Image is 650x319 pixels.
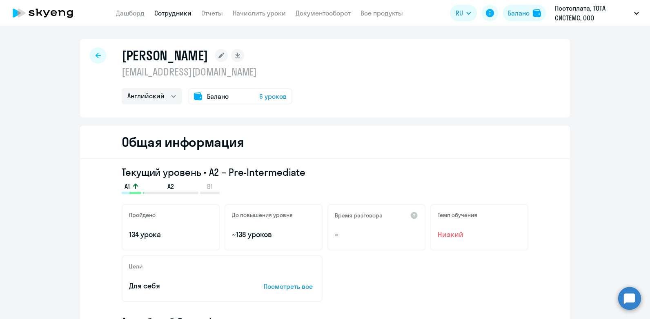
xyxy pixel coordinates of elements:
[233,9,286,17] a: Начислить уроки
[122,166,528,179] h3: Текущий уровень • A2 – Pre-Intermediate
[438,229,521,240] span: Низкий
[555,3,631,23] p: Постоплата, ТОТА СИСТЕМС, ООО
[154,9,191,17] a: Сотрудники
[503,5,546,21] button: Балансbalance
[335,212,383,219] h5: Время разговора
[122,134,244,150] h2: Общая информация
[129,211,156,219] h5: Пройдено
[116,9,145,17] a: Дашборд
[296,9,351,17] a: Документооборот
[201,9,223,17] a: Отчеты
[232,211,293,219] h5: До повышения уровня
[129,281,238,291] p: Для себя
[533,9,541,17] img: balance
[361,9,403,17] a: Все продукты
[450,5,477,21] button: RU
[232,229,315,240] p: ~138 уроков
[456,8,463,18] span: RU
[551,3,643,23] button: Постоплата, ТОТА СИСТЕМС, ООО
[129,229,212,240] p: 134 урока
[438,211,477,219] h5: Темп обучения
[129,263,142,270] h5: Цели
[122,47,208,64] h1: [PERSON_NAME]
[335,229,418,240] p: –
[259,91,287,101] span: 6 уроков
[122,65,292,78] p: [EMAIL_ADDRESS][DOMAIN_NAME]
[125,182,130,191] span: A1
[508,8,530,18] div: Баланс
[207,182,213,191] span: B1
[207,91,229,101] span: Баланс
[264,281,315,291] p: Посмотреть все
[167,182,174,191] span: A2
